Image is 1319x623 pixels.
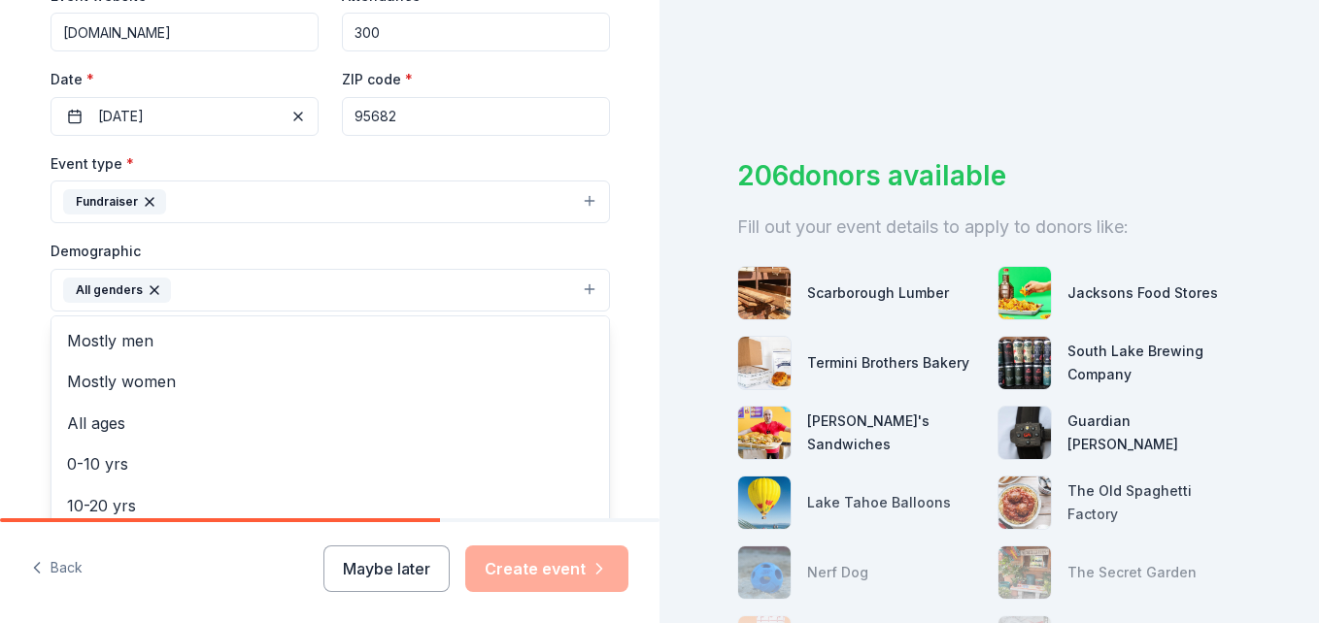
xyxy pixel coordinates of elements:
[67,369,593,394] span: Mostly women
[67,451,593,476] span: 0-10 yrs
[51,269,610,311] button: All genders
[51,315,610,548] div: All genders
[63,278,171,303] div: All genders
[67,328,593,353] span: Mostly men
[67,410,593,436] span: All ages
[67,493,593,518] span: 10-20 yrs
